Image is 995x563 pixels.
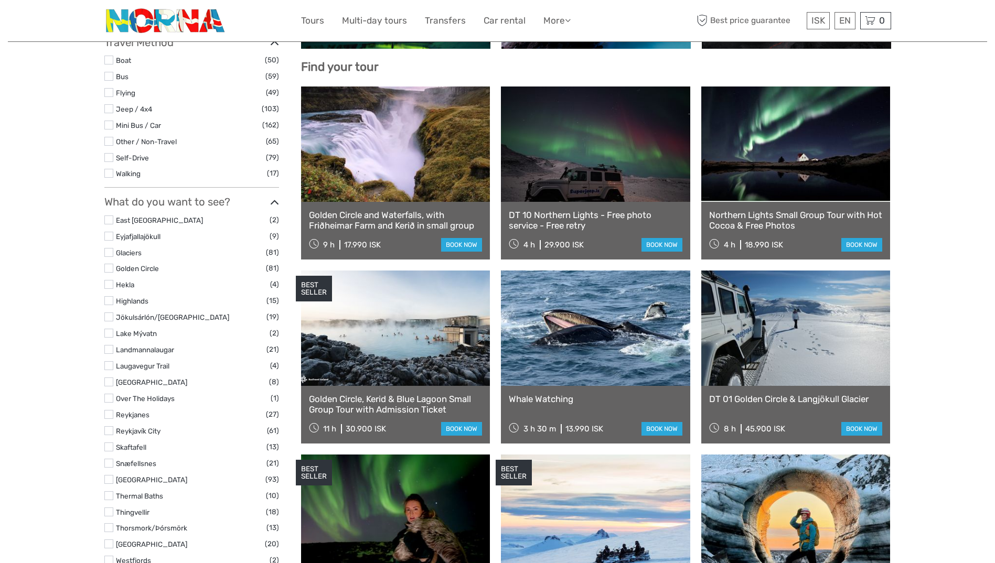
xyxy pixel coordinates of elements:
div: EN [834,12,855,29]
span: (2) [270,327,279,339]
a: Other / Non-Travel [116,137,177,146]
span: (13) [266,441,279,453]
a: More [543,13,571,28]
span: (50) [265,54,279,66]
a: Highlands [116,297,148,305]
span: (61) [267,425,279,437]
a: DT 10 Northern Lights - Free photo service - Free retry [509,210,682,231]
a: Snæfellsnes [116,459,156,468]
a: Golden Circle, Kerid & Blue Lagoon Small Group Tour with Admission Ticket [309,394,483,415]
span: (17) [267,167,279,179]
span: (8) [269,376,279,388]
a: Golden Circle and Waterfalls, with Friðheimar Farm and Kerið in small group [309,210,483,231]
a: Lake Mývatn [116,329,157,338]
a: book now [841,238,882,252]
span: 4 h [724,240,735,250]
span: 11 h [323,424,336,434]
span: (15) [266,295,279,307]
a: Whale Watching [509,394,682,404]
h3: What do you want to see? [104,196,279,208]
a: Transfers [425,13,466,28]
a: DT 01 Golden Circle & Langjökull Glacier [709,394,883,404]
span: (9) [270,230,279,242]
a: Eyjafjallajökull [116,232,161,241]
a: Golden Circle [116,264,159,273]
a: Walking [116,169,141,178]
span: 4 h [523,240,535,250]
span: (65) [266,135,279,147]
a: East [GEOGRAPHIC_DATA] [116,216,203,224]
a: Thingvellir [116,508,149,516]
a: Car rental [484,13,526,28]
span: (4) [270,360,279,372]
span: (162) [262,119,279,131]
a: Thorsmork/Þórsmörk [116,524,187,532]
a: Over The Holidays [116,394,175,403]
span: (13) [266,522,279,534]
a: Boat [116,56,131,64]
span: (21) [266,457,279,469]
span: (79) [266,151,279,164]
a: [GEOGRAPHIC_DATA] [116,540,187,548]
div: BEST SELLER [496,460,532,486]
a: Self-Drive [116,154,149,162]
span: 0 [878,15,886,26]
a: Glaciers [116,248,142,257]
img: 3202-b9b3bc54-fa5a-4c2d-a914-9444aec66679_logo_small.png [104,8,228,34]
span: (2) [270,214,279,226]
a: Thermal Baths [116,492,163,500]
span: (81) [266,246,279,258]
div: BEST SELLER [296,276,332,302]
span: (1) [271,392,279,404]
span: Best price guarantee [694,12,804,29]
a: [GEOGRAPHIC_DATA] [116,378,187,386]
a: book now [841,422,882,436]
a: Jeep / 4x4 [116,105,152,113]
span: (19) [266,311,279,323]
a: Reykjanes [116,410,149,419]
div: BEST SELLER [296,460,332,486]
a: Flying [116,89,135,97]
span: (10) [266,490,279,502]
a: Skaftafell [116,443,146,451]
div: 18.990 ISK [745,240,783,250]
b: Find your tour [301,60,379,74]
a: book now [441,422,482,436]
div: 45.900 ISK [745,424,785,434]
span: (103) [262,103,279,115]
div: 29.900 ISK [544,240,584,250]
span: 9 h [323,240,335,250]
a: Landmannalaugar [116,345,174,354]
a: Tours [301,13,324,28]
a: book now [441,238,482,252]
a: Bus [116,72,129,81]
div: 17.990 ISK [344,240,381,250]
a: Laugavegur Trail [116,362,169,370]
h3: Travel Method [104,36,279,49]
a: Northern Lights Small Group Tour with Hot Cocoa & Free Photos [709,210,883,231]
span: (81) [266,262,279,274]
a: Mini Bus / Car [116,121,161,129]
a: Jökulsárlón/[GEOGRAPHIC_DATA] [116,313,229,321]
a: book now [641,422,682,436]
a: Hekla [116,280,134,289]
span: (93) [265,473,279,485]
span: (20) [265,538,279,550]
div: 30.900 ISK [346,424,386,434]
span: 8 h [724,424,736,434]
a: [GEOGRAPHIC_DATA] [116,475,187,484]
span: (59) [265,70,279,82]
span: (18) [266,506,279,518]
div: 13.990 ISK [565,424,603,434]
span: (27) [266,408,279,420]
span: (4) [270,278,279,290]
span: (21) [266,343,279,355]
a: Multi-day tours [342,13,407,28]
a: Reykjavík City [116,427,161,435]
span: ISK [811,15,825,26]
span: (49) [266,86,279,99]
span: 3 h 30 m [523,424,556,434]
a: book now [641,238,682,252]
